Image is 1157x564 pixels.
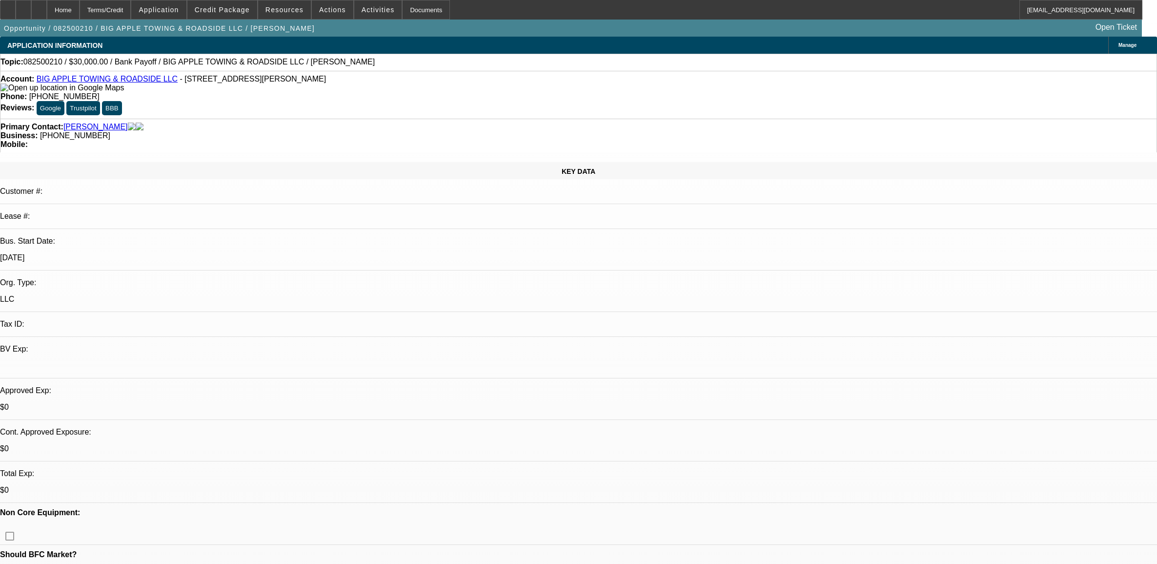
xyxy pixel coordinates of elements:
[0,58,23,66] strong: Topic:
[0,131,38,140] strong: Business:
[312,0,353,19] button: Actions
[37,75,178,83] a: BIG APPLE TOWING & ROADSIDE LLC
[0,123,63,131] strong: Primary Contact:
[1092,19,1141,36] a: Open Ticket
[131,0,186,19] button: Application
[128,123,136,131] img: facebook-icon.png
[63,123,128,131] a: [PERSON_NAME]
[0,84,124,92] img: Open up location in Google Maps
[187,0,257,19] button: Credit Package
[23,58,375,66] span: 082500210 / $30,000.00 / Bank Payoff / BIG APPLE TOWING & ROADSIDE LLC / [PERSON_NAME]
[136,123,143,131] img: linkedin-icon.png
[66,101,100,115] button: Trustpilot
[562,167,595,175] span: KEY DATA
[102,101,122,115] button: BBB
[0,140,28,148] strong: Mobile:
[139,6,179,14] span: Application
[319,6,346,14] span: Actions
[0,92,27,101] strong: Phone:
[1118,42,1137,48] span: Manage
[37,101,64,115] button: Google
[0,75,34,83] strong: Account:
[40,131,110,140] span: [PHONE_NUMBER]
[4,24,315,32] span: Opportunity / 082500210 / BIG APPLE TOWING & ROADSIDE LLC / [PERSON_NAME]
[29,92,100,101] span: [PHONE_NUMBER]
[7,42,102,49] span: APPLICATION INFORMATION
[258,0,311,19] button: Resources
[0,84,124,92] a: View Google Maps
[180,75,326,83] span: - [STREET_ADDRESS][PERSON_NAME]
[0,104,34,112] strong: Reviews:
[354,0,402,19] button: Activities
[265,6,304,14] span: Resources
[362,6,395,14] span: Activities
[195,6,250,14] span: Credit Package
